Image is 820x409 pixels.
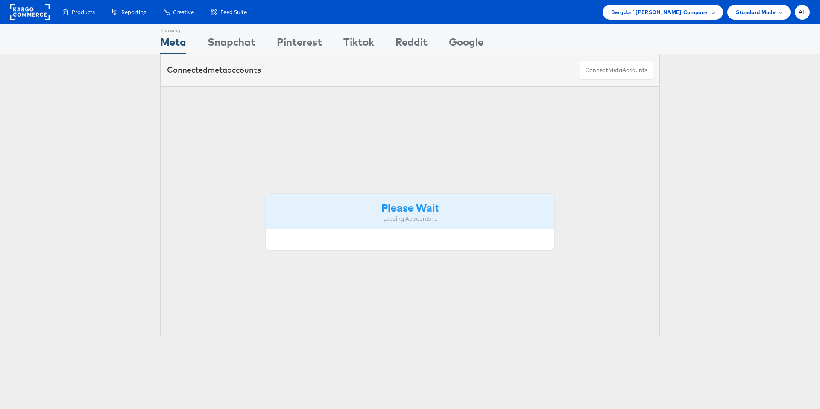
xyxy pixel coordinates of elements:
[608,66,622,74] span: meta
[121,8,146,16] span: Reporting
[220,8,247,16] span: Feed Suite
[395,35,428,54] div: Reddit
[160,35,186,54] div: Meta
[208,35,255,54] div: Snapchat
[272,215,548,223] div: Loading Accounts ....
[343,35,374,54] div: Tiktok
[167,64,261,76] div: Connected accounts
[72,8,95,16] span: Products
[611,8,708,17] span: Bergdorf [PERSON_NAME] Company
[736,8,776,17] span: Standard Mode
[449,35,483,54] div: Google
[208,65,227,75] span: meta
[580,61,653,80] button: ConnectmetaAccounts
[160,24,186,35] div: Showing
[799,9,806,15] span: AL
[277,35,322,54] div: Pinterest
[381,200,439,214] strong: Please Wait
[173,8,194,16] span: Creative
